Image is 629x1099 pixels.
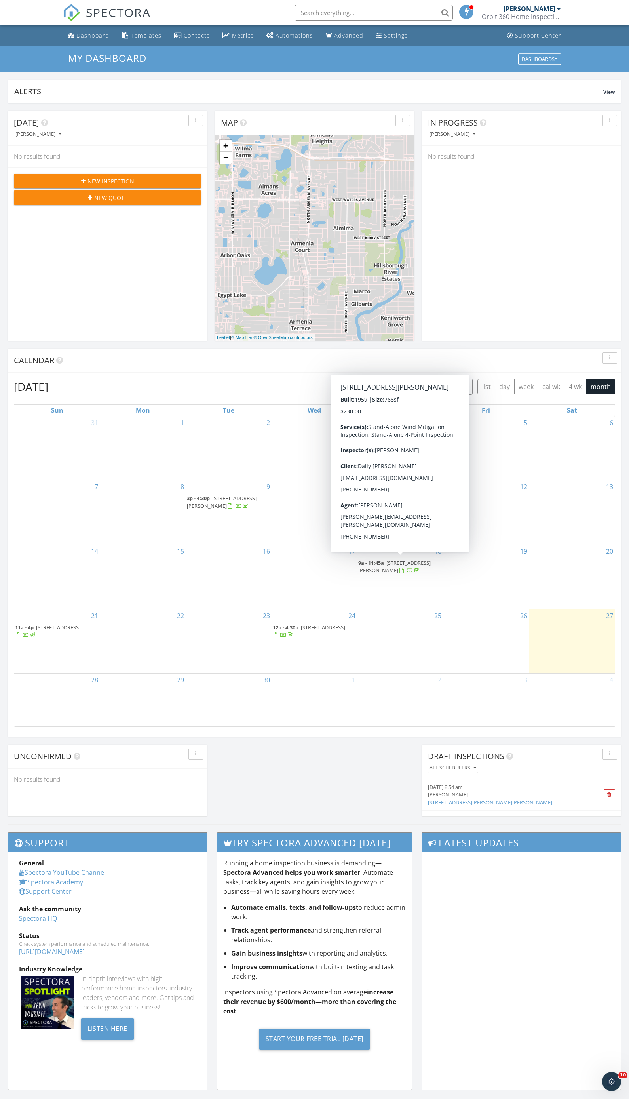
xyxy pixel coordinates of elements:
h3: Support [8,833,207,852]
td: Go to September 28, 2025 [14,674,100,726]
strong: Automate emails, texts, and follow-ups [231,903,356,912]
li: with reporting and analytics. [231,949,405,958]
span: [STREET_ADDRESS] [384,430,428,438]
td: Go to September 24, 2025 [272,609,357,674]
a: Leaflet [217,335,230,340]
div: No results found [8,769,207,790]
a: Spectora YouTube Channel [19,868,106,877]
a: 9a - 11:45a [STREET_ADDRESS][PERSON_NAME] [358,559,431,574]
li: to reduce admin work. [231,903,405,922]
td: Go to September 5, 2025 [443,416,529,480]
button: New Quote [14,190,201,205]
button: All schedulers [428,763,478,773]
a: Go to September 2, 2025 [265,416,272,429]
td: Go to September 3, 2025 [272,416,357,480]
a: Go to September 7, 2025 [93,480,100,493]
a: Go to September 6, 2025 [608,416,615,429]
button: week [514,379,538,394]
div: [PERSON_NAME] [15,131,61,137]
button: Previous month [436,379,455,395]
a: Go to September 17, 2025 [347,545,357,558]
a: Automations (Basic) [263,29,316,43]
div: Automations [276,32,313,39]
span: Unconfirmed [14,751,72,762]
a: Go to September 22, 2025 [175,609,186,622]
a: Go to October 2, 2025 [436,674,443,686]
a: Go to September 26, 2025 [519,609,529,622]
a: Sunday [49,405,65,416]
button: New Inspection [14,174,201,188]
div: Metrics [232,32,254,39]
td: Go to September 27, 2025 [529,609,615,674]
span: 8:30a - 1p [358,430,381,438]
a: © OpenStreetMap contributors [254,335,313,340]
a: 11a - 4p [STREET_ADDRESS] [15,624,80,638]
a: Saturday [565,405,579,416]
a: Go to September 21, 2025 [89,609,100,622]
td: Go to September 25, 2025 [357,609,443,674]
a: 12p - 4:30p [STREET_ADDRESS] [273,623,357,640]
div: Start Your Free Trial [DATE] [259,1029,370,1050]
td: Go to September 17, 2025 [272,545,357,609]
button: 4 wk [564,379,586,394]
td: Go to September 22, 2025 [100,609,186,674]
a: Go to September 23, 2025 [261,609,272,622]
td: Go to September 13, 2025 [529,480,615,545]
button: cal wk [538,379,565,394]
a: Go to October 3, 2025 [522,674,529,686]
iframe: Intercom live chat [602,1072,621,1091]
td: Go to September 4, 2025 [357,416,443,480]
strong: increase their revenue by $600/month—more than covering the cost [223,988,396,1015]
span: Map [221,117,238,128]
a: Settings [373,29,411,43]
a: [DATE] 7:44 pm [PERSON_NAME] [STREET_ADDRESS] [428,815,584,838]
a: Go to September 13, 2025 [604,480,615,493]
a: Support Center [19,887,72,896]
span: In Progress [428,117,478,128]
a: Templates [119,29,165,43]
td: Go to September 12, 2025 [443,480,529,545]
div: [DATE] 7:44 pm [428,815,584,822]
a: Spectora HQ [19,914,57,923]
span: Calendar [14,355,54,366]
a: 3p - 4:30p [STREET_ADDRESS][PERSON_NAME] [187,494,271,511]
a: 8:30a - 1p [STREET_ADDRESS] [358,430,428,445]
div: Dashboard [76,32,109,39]
a: Monday [134,405,152,416]
button: [PERSON_NAME] [14,129,63,140]
div: Check system performance and scheduled maintenance. [19,941,196,947]
img: The Best Home Inspection Software - Spectora [63,4,80,21]
div: Ask the community [19,904,196,914]
span: 12p - 4:30p [273,624,298,631]
a: Go to August 31, 2025 [89,416,100,429]
td: Go to September 10, 2025 [272,480,357,545]
a: [DATE] 8:54 am [PERSON_NAME] [STREET_ADDRESS][PERSON_NAME][PERSON_NAME] [428,783,584,806]
td: Go to October 3, 2025 [443,674,529,726]
a: 9a - 2p [STREET_ADDRESS] [358,495,421,509]
a: 3p - 4:30p [STREET_ADDRESS][PERSON_NAME] [187,495,257,509]
div: In-depth interviews with high-performance home inspectors, industry leaders, vendors and more. Ge... [81,974,196,1012]
a: Go to September 4, 2025 [436,416,443,429]
div: Support Center [515,32,561,39]
a: Go to September 20, 2025 [604,545,615,558]
div: Listen Here [81,1018,134,1040]
div: | [215,334,315,341]
a: Go to September 10, 2025 [347,480,357,493]
strong: Gain business insights [231,949,302,958]
h3: Try spectora advanced [DATE] [217,833,411,852]
a: Dashboard [65,29,112,43]
a: Metrics [219,29,257,43]
div: [DATE] 8:54 am [428,783,584,791]
h2: [DATE] [14,379,48,394]
span: [STREET_ADDRESS] [301,624,345,631]
button: Dashboards [518,53,561,65]
li: with built-in texting and task tracking. [231,962,405,981]
div: [PERSON_NAME] [429,131,475,137]
a: SPECTORA [63,11,151,27]
a: Friday [480,405,492,416]
td: Go to September 18, 2025 [357,545,443,609]
img: Spectoraspolightmain [21,976,74,1029]
button: day [495,379,515,394]
div: No results found [8,146,207,167]
a: Tuesday [221,405,236,416]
